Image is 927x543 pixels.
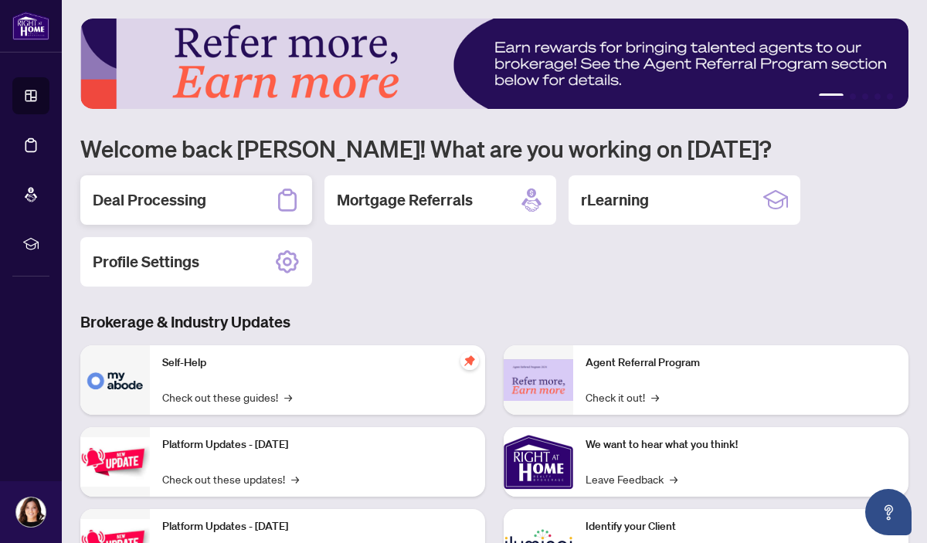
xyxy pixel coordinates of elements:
[504,359,573,402] img: Agent Referral Program
[337,189,473,211] h2: Mortgage Referrals
[586,436,896,453] p: We want to hear what you think!
[581,189,649,211] h2: rLearning
[651,389,659,406] span: →
[284,389,292,406] span: →
[586,518,896,535] p: Identify your Client
[162,355,473,372] p: Self-Help
[586,389,659,406] a: Check it out!→
[874,93,881,100] button: 4
[862,93,868,100] button: 3
[80,19,908,109] img: Slide 0
[162,518,473,535] p: Platform Updates - [DATE]
[586,470,677,487] a: Leave Feedback→
[12,12,49,40] img: logo
[162,470,299,487] a: Check out these updates!→
[850,93,856,100] button: 2
[93,251,199,273] h2: Profile Settings
[162,436,473,453] p: Platform Updates - [DATE]
[670,470,677,487] span: →
[586,355,896,372] p: Agent Referral Program
[865,489,912,535] button: Open asap
[80,437,150,486] img: Platform Updates - July 21, 2025
[460,351,479,370] span: pushpin
[291,470,299,487] span: →
[80,311,908,333] h3: Brokerage & Industry Updates
[93,189,206,211] h2: Deal Processing
[887,93,893,100] button: 5
[16,497,46,527] img: Profile Icon
[819,93,844,100] button: 1
[80,134,908,163] h1: Welcome back [PERSON_NAME]! What are you working on [DATE]?
[504,427,573,497] img: We want to hear what you think!
[162,389,292,406] a: Check out these guides!→
[80,345,150,415] img: Self-Help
